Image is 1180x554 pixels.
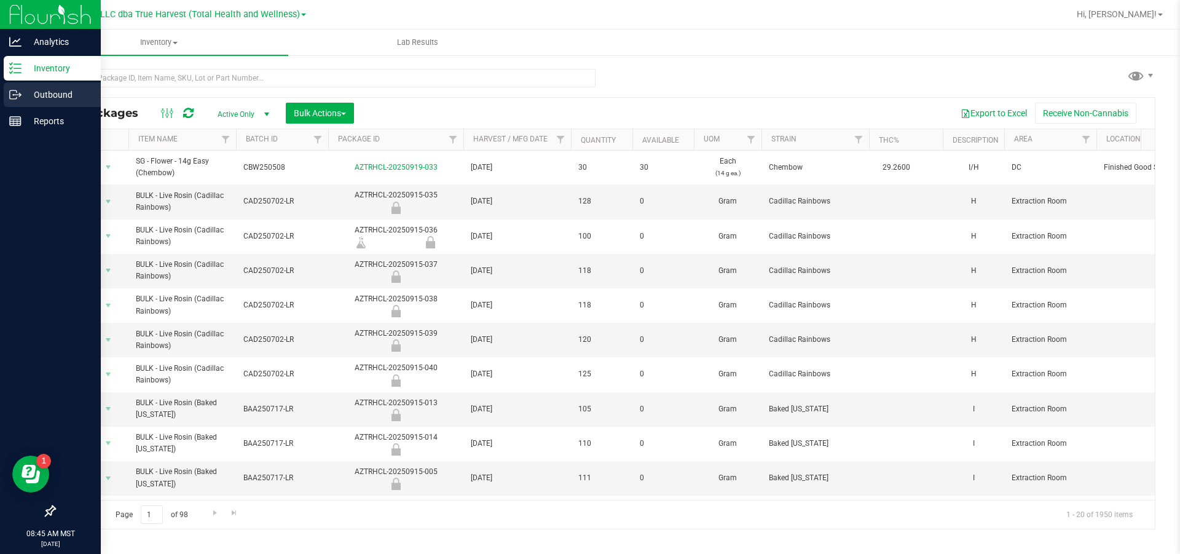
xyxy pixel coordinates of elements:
[953,103,1035,124] button: Export to Excel
[326,189,465,213] div: AZTRHCL-20250915-035
[950,471,997,485] div: I
[578,162,625,173] span: 30
[326,339,465,352] div: Out for Testing
[9,36,22,48] inline-svg: Analytics
[101,297,116,314] span: select
[138,135,178,143] a: Item Name
[22,114,95,129] p: Reports
[1012,403,1089,415] span: Extraction Room
[326,293,465,317] div: AZTRHCL-20250915-038
[769,472,862,484] span: Baked [US_STATE]
[326,202,465,214] div: Out for Testing
[326,328,465,352] div: AZTRHCL-20250915-039
[243,334,321,346] span: CAD250702-LR
[326,224,465,248] div: AZTRHCL-20250915-036
[1012,334,1089,346] span: Extraction Room
[578,472,625,484] span: 111
[640,368,686,380] span: 0
[642,136,679,144] a: Available
[136,466,229,489] span: BULK - Live Rosin (Baked [US_STATE])
[950,333,997,347] div: H
[101,470,116,487] span: select
[1012,231,1089,242] span: Extraction Room
[578,438,625,449] span: 110
[6,539,95,548] p: [DATE]
[551,129,571,150] a: Filter
[471,196,564,207] span: [DATE]
[578,299,625,311] span: 118
[1056,505,1143,524] span: 1 - 20 of 1950 items
[769,196,862,207] span: Cadillac Rainbows
[243,438,321,449] span: BAA250717-LR
[326,466,465,490] div: AZTRHCL-20250915-005
[326,362,465,386] div: AZTRHCL-20250915-040
[326,305,465,317] div: Out for Testing
[771,135,796,143] a: Strain
[243,265,321,277] span: CAD250702-LR
[640,162,686,173] span: 30
[326,259,465,283] div: AZTRHCL-20250915-037
[950,367,997,381] div: H
[136,363,229,386] span: BULK - Live Rosin (Cadillac Rainbows)
[879,136,899,144] a: THC%
[141,505,163,524] input: 1
[1012,299,1089,311] span: Extraction Room
[9,89,22,101] inline-svg: Outbound
[701,299,754,311] span: Gram
[701,368,754,380] span: Gram
[471,162,564,173] span: [DATE]
[243,368,321,380] span: CAD250702-LR
[243,299,321,311] span: CAD250702-LR
[338,135,380,143] a: Package ID
[471,438,564,449] span: [DATE]
[1012,438,1089,449] span: Extraction Room
[443,129,463,150] a: Filter
[326,443,465,456] div: Out for Testing
[1035,103,1136,124] button: Receive Non-Cannabis
[286,103,354,124] button: Bulk Actions
[36,454,51,469] iframe: Resource center unread badge
[105,505,198,524] span: Page of 98
[243,403,321,415] span: BAA250717-LR
[769,438,862,449] span: Baked [US_STATE]
[12,456,49,493] iframe: Resource center
[849,129,869,150] a: Filter
[243,196,321,207] span: CAD250702-LR
[54,69,596,87] input: Search Package ID, Item Name, SKU, Lot or Part Number...
[136,259,229,282] span: BULK - Live Rosin (Cadillac Rainbows)
[876,159,916,176] span: 29.2600
[396,236,465,248] div: Out for Testing
[101,262,116,279] span: select
[473,135,548,143] a: Harvest / Mfg Date
[101,366,116,383] span: select
[216,129,236,150] a: Filter
[1012,472,1089,484] span: Extraction Room
[22,34,95,49] p: Analytics
[578,196,625,207] span: 128
[326,397,465,421] div: AZTRHCL-20250915-013
[326,478,465,490] div: Out for Testing
[101,228,116,245] span: select
[950,437,997,451] div: I
[640,265,686,277] span: 0
[101,193,116,210] span: select
[640,231,686,242] span: 0
[471,334,564,346] span: [DATE]
[640,196,686,207] span: 0
[226,505,243,522] a: Go to the last page
[950,298,997,312] div: H
[578,403,625,415] span: 105
[640,403,686,415] span: 0
[22,87,95,102] p: Outbound
[101,435,116,452] span: select
[136,328,229,352] span: BULK - Live Rosin (Cadillac Rainbows)
[136,156,229,179] span: SG - Flower - 14g Easy (Chembow)
[36,9,300,20] span: DXR FINANCE 4 LLC dba True Harvest (Total Health and Wellness)
[741,129,761,150] a: Filter
[1012,162,1089,173] span: DC
[471,299,564,311] span: [DATE]
[578,334,625,346] span: 120
[206,505,224,522] a: Go to the next page
[471,403,564,415] span: [DATE]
